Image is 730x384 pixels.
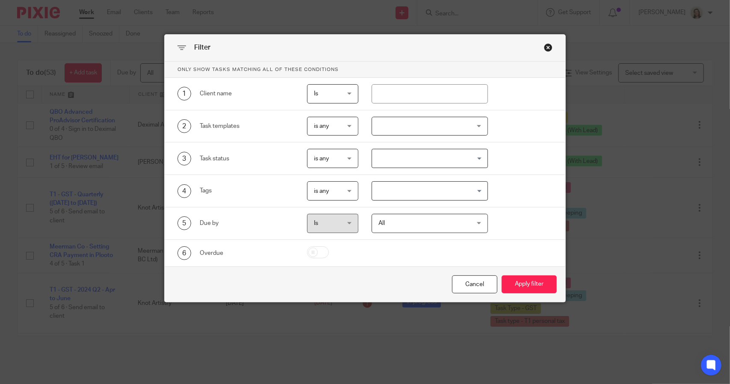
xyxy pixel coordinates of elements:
[502,275,557,294] button: Apply filter
[372,181,488,201] div: Search for option
[314,156,329,162] span: is any
[452,275,497,294] div: Close this dialog window
[177,184,191,198] div: 4
[314,91,318,97] span: Is
[373,183,482,198] input: Search for option
[314,123,329,129] span: is any
[200,89,293,98] div: Client name
[194,44,210,51] span: Filter
[372,149,488,168] div: Search for option
[177,152,191,165] div: 3
[200,219,293,227] div: Due by
[200,154,293,163] div: Task status
[177,246,191,260] div: 6
[373,151,482,166] input: Search for option
[314,220,318,226] span: Is
[200,122,293,130] div: Task templates
[177,119,191,133] div: 2
[177,87,191,100] div: 1
[177,216,191,230] div: 5
[165,62,565,78] p: Only show tasks matching all of these conditions
[200,186,293,195] div: Tags
[200,249,293,257] div: Overdue
[378,220,385,226] span: All
[314,188,329,194] span: is any
[544,43,553,52] div: Close this dialog window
